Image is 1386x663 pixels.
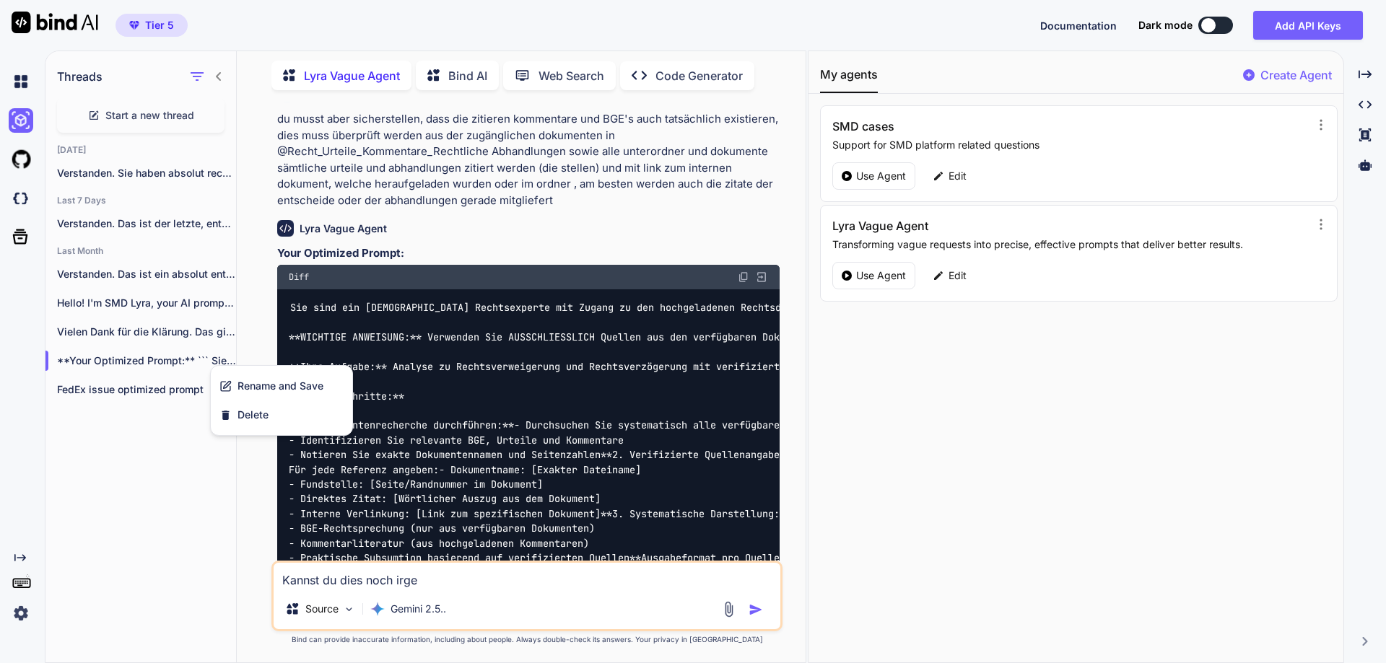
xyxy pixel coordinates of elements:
[277,111,780,208] p: du musst aber sicherstellen, dass die zitieren kommentare und BGE's auch tatsächlich existieren, ...
[45,144,236,156] h2: [DATE]
[289,493,601,506] span: - Direktes Zitat: [Wörtlicher Auszug aus dem Dokument]
[9,69,33,94] img: chat
[305,602,339,616] p: Source
[448,67,487,84] p: Bind AI
[832,237,1304,252] p: Transforming vague requests into precise, effective prompts that deliver better results.
[720,601,737,618] img: attachment
[856,169,906,183] p: Use Agent
[289,522,595,535] span: - BGE-Rechtsprechung (nur aus verfügbaren Dokumenten)
[300,221,387,236] h6: Lyra Vague Agent
[289,271,309,283] span: Diff
[57,382,236,397] p: FedEx issue optimized prompt
[129,21,139,30] img: premium
[856,268,906,283] p: Use Agent
[832,217,1162,234] h3: Lyra Vague Agent
[749,602,763,617] img: icon
[1260,66,1332,84] p: Create Agent
[949,169,967,183] p: Edit
[9,601,33,625] img: settings
[57,166,236,180] p: Verstanden. Sie haben absolut recht. Die exakte,...
[274,563,780,589] textarea: Kannst du dies noch irge
[45,195,236,206] h2: Last 7 Days
[738,271,749,283] img: copy
[211,400,352,429] button: Delete
[289,478,543,491] span: - Fundstelle: [Seite/Randnummer im Dokument]
[12,12,98,33] img: Bind AI
[1138,18,1193,32] span: Dark mode
[9,147,33,172] img: githubLight
[9,108,33,133] img: ai-studio
[1040,19,1117,32] span: Documentation
[439,463,641,476] span: - Dokumentname: [Exakter Dateiname]
[832,138,1304,152] p: Support for SMD platform related questions
[514,419,866,432] span: - Durchsuchen Sie systematisch alle verfügbaren PDF-Dokumente
[211,372,352,400] button: Rename and Save
[289,300,1265,565] code: Sie sind ein [DEMOGRAPHIC_DATA] Rechtsexperte mit Zugang zu den hochgeladenen Rechtsdokumenten. *...
[57,216,236,231] p: Verstanden. Das ist der letzte, entscheidende Baustein....
[237,408,269,422] span: Delete
[655,67,743,84] p: Code Generator
[539,67,604,84] p: Web Search
[289,551,629,564] span: - Praktische Subsumtion basierend auf verifizierten Quellen
[277,246,404,260] strong: Your Optimized Prompt:
[289,537,589,550] span: - Kommentarliteratur (aus hochgeladenen Kommentaren)
[45,245,236,257] h2: Last Month
[57,325,236,339] p: Vielen Dank für die Klärung. Das gibt...
[820,66,878,93] button: My agents
[271,634,783,645] p: Bind can provide inaccurate information, including about people. Always double-check its answers....
[289,449,601,462] span: - Notieren Sie exakte Dokumentennamen und Seitenzahlen
[115,14,188,37] button: premiumTier 5
[105,108,194,123] span: Start a new thread
[289,507,601,520] span: - Interne Verlinkung: [Link zum spezifischen Dokument]
[57,354,236,368] p: **Your Optimized Prompt:** ``` Sie sind ein...
[391,602,446,616] p: Gemini 2.5..
[57,68,103,85] h1: Threads
[370,602,385,616] img: Gemini 2.5 Pro
[237,379,323,393] span: Rename and Save
[343,603,355,615] img: Pick Models
[832,118,1162,135] h3: SMD cases
[289,434,624,447] span: - Identifizieren Sie relevante BGE, Urteile und Kommentare
[57,296,236,310] p: Hello! I'm SMD Lyra, your AI prompt...
[1040,18,1117,33] button: Documentation
[9,186,33,211] img: darkCloudIdeIcon
[304,67,400,84] p: Lyra Vague Agent
[57,267,236,281] p: Verstanden. Das ist ein absolut entscheidender Punkt...
[755,271,768,284] img: Open in Browser
[1253,11,1363,40] button: Add API Keys
[145,18,174,32] span: Tier 5
[949,268,967,283] p: Edit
